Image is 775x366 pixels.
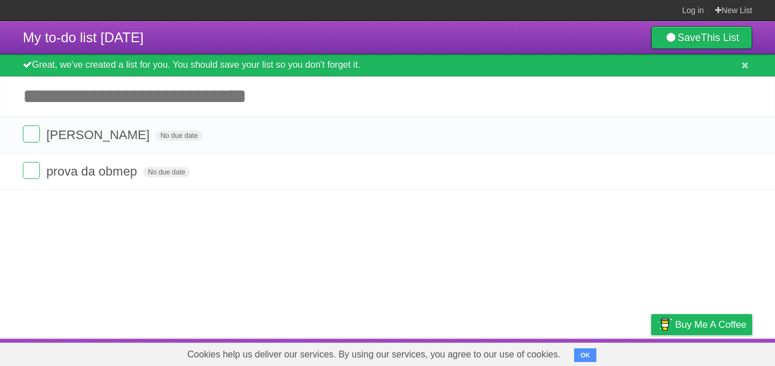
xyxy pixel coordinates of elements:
[23,125,40,143] label: Done
[636,341,666,363] a: Privacy
[499,341,523,363] a: About
[537,341,583,363] a: Developers
[598,341,623,363] a: Terms
[143,167,189,177] span: No due date
[574,348,596,362] button: OK
[23,30,144,45] span: My to-do list [DATE]
[701,32,739,43] b: This List
[176,343,572,366] span: Cookies help us deliver our services. By using our services, you agree to our use of cookies.
[23,162,40,179] label: Done
[675,315,746,335] span: Buy me a coffee
[651,314,752,335] a: Buy me a coffee
[651,26,752,49] a: SaveThis List
[156,131,202,141] span: No due date
[680,341,752,363] a: Suggest a feature
[46,164,140,178] span: prova da obmep
[657,315,672,334] img: Buy me a coffee
[46,128,152,142] span: [PERSON_NAME]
